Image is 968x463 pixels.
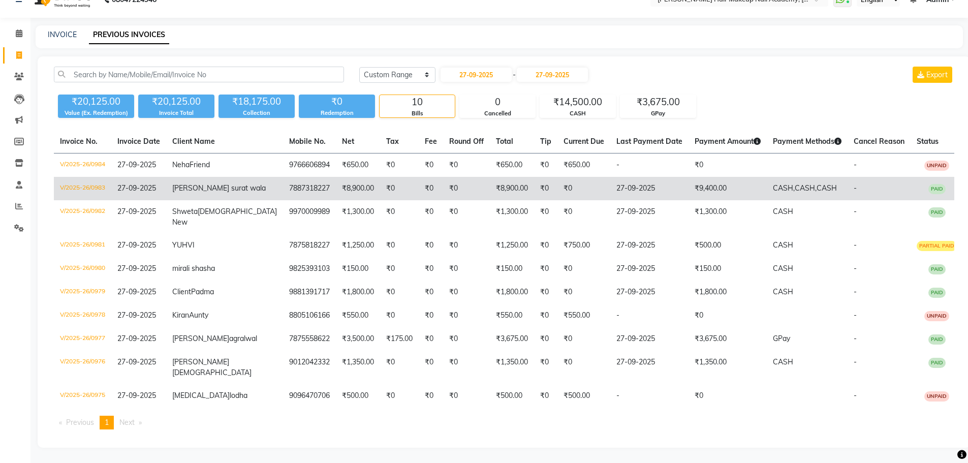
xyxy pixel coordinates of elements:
span: PAID [928,358,946,368]
span: Client [172,287,191,296]
span: Fee [425,137,437,146]
span: [DEMOGRAPHIC_DATA] New [172,207,277,227]
span: - [854,240,857,250]
td: ₹0 [419,384,443,408]
td: V/2025-26/0976 [54,351,111,384]
td: ₹0 [419,200,443,234]
div: CASH [540,109,615,118]
span: Mobile No. [289,137,326,146]
td: V/2025-26/0978 [54,304,111,327]
td: ₹0 [534,281,557,304]
td: ₹1,800.00 [336,281,380,304]
span: 27-09-2025 [117,287,156,296]
td: ₹550.00 [336,304,380,327]
td: ₹0 [689,304,767,327]
td: ₹650.00 [490,153,534,177]
span: mirali sha [172,264,203,273]
span: 27-09-2025 [117,207,156,216]
span: Tax [386,137,399,146]
input: Search by Name/Mobile/Email/Invoice No [54,67,344,82]
span: 27-09-2025 [117,391,156,400]
div: Invoice Total [138,109,214,117]
span: Last Payment Date [616,137,682,146]
td: ₹0 [443,257,490,281]
span: CASH [773,357,793,366]
span: CASH, [795,183,817,193]
td: ₹150.00 [689,257,767,281]
td: 27-09-2025 [610,234,689,257]
span: CASH [817,183,837,193]
td: ₹0 [534,153,557,177]
td: 27-09-2025 [610,257,689,281]
span: 27-09-2025 [117,357,156,366]
span: Total [496,137,513,146]
td: ₹0 [419,304,443,327]
span: PAID [928,207,946,218]
span: Payment Methods [773,137,841,146]
span: Friend [190,160,210,169]
span: CASH [773,264,793,273]
td: 7887318227 [283,177,336,200]
a: INVOICE [48,30,77,39]
td: ₹0 [380,384,419,408]
td: 9012042332 [283,351,336,384]
td: V/2025-26/0981 [54,234,111,257]
span: [PERSON_NAME][DEMOGRAPHIC_DATA] [172,357,252,377]
div: Bills [380,109,455,118]
td: ₹0 [557,257,610,281]
td: ₹1,350.00 [336,351,380,384]
td: ₹0 [419,257,443,281]
span: Kiran [172,311,189,320]
td: ₹8,900.00 [336,177,380,200]
div: GPay [620,109,696,118]
td: ₹1,250.00 [336,234,380,257]
td: ₹0 [557,327,610,351]
span: Client Name [172,137,215,146]
td: - [610,304,689,327]
td: ₹500.00 [336,384,380,408]
span: GPay [773,334,790,343]
div: ₹3,675.00 [620,95,696,109]
div: ₹18,175.00 [218,95,295,109]
td: ₹0 [380,200,419,234]
span: Shweta [172,207,198,216]
span: Cancel Reason [854,137,904,146]
td: 9881391717 [283,281,336,304]
span: - [854,264,857,273]
td: ₹0 [534,257,557,281]
td: ₹0 [534,304,557,327]
td: ₹1,800.00 [490,281,534,304]
td: 27-09-2025 [610,200,689,234]
span: 27-09-2025 [117,334,156,343]
td: ₹550.00 [557,304,610,327]
span: [MEDICAL_DATA] [172,391,230,400]
div: ₹0 [299,95,375,109]
td: ₹0 [380,257,419,281]
span: YUHVI [172,240,195,250]
td: ₹550.00 [490,304,534,327]
span: Previous [66,418,94,427]
span: CASH [773,287,793,296]
td: 27-09-2025 [610,327,689,351]
td: ₹500.00 [689,234,767,257]
td: ₹1,800.00 [689,281,767,304]
td: ₹0 [419,281,443,304]
span: Status [917,137,939,146]
td: ₹3,500.00 [336,327,380,351]
span: Payment Amount [695,137,761,146]
span: PAID [928,288,946,298]
span: 27-09-2025 [117,264,156,273]
td: ₹0 [443,351,490,384]
span: Export [926,70,948,79]
span: - [854,391,857,400]
span: 27-09-2025 [117,311,156,320]
td: ₹0 [534,327,557,351]
span: 27-09-2025 [117,183,156,193]
td: ₹750.00 [557,234,610,257]
div: Collection [218,109,295,117]
span: Net [342,137,354,146]
td: ₹1,300.00 [490,200,534,234]
div: 10 [380,95,455,109]
div: Redemption [299,109,375,117]
td: ₹0 [443,384,490,408]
